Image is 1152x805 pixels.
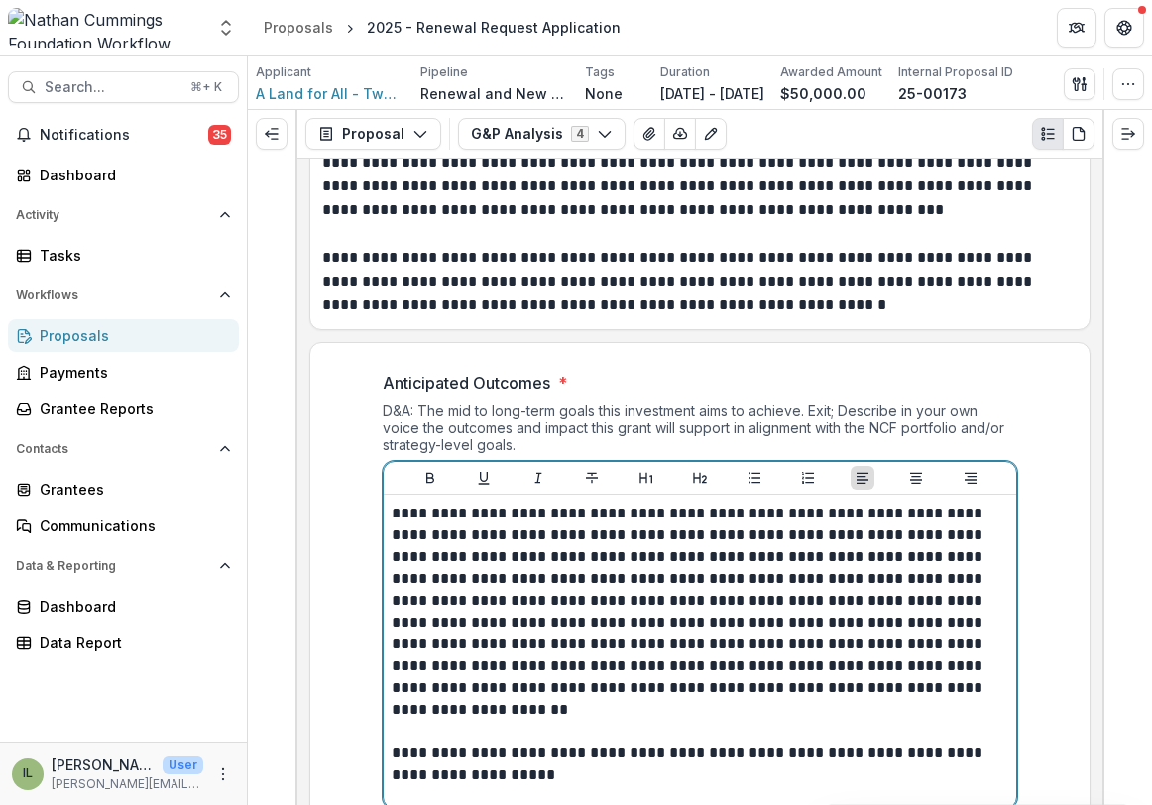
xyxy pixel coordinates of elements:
[52,775,203,793] p: [PERSON_NAME][EMAIL_ADDRESS][PERSON_NAME][DOMAIN_NAME]
[660,83,764,104] p: [DATE] - [DATE]
[8,356,239,389] a: Payments
[256,13,629,42] nav: breadcrumb
[16,288,211,302] span: Workflows
[52,754,155,775] p: [PERSON_NAME]
[743,466,766,490] button: Bullet List
[16,442,211,456] span: Contacts
[8,433,239,465] button: Open Contacts
[40,516,223,536] div: Communications
[959,466,982,490] button: Align Right
[40,325,223,346] div: Proposals
[383,371,550,395] p: Anticipated Outcomes
[1104,8,1144,48] button: Get Help
[264,17,333,38] div: Proposals
[780,83,866,104] p: $50,000.00
[695,118,727,150] button: Edit as form
[1032,118,1064,150] button: Plaintext view
[904,466,928,490] button: Align Center
[526,466,550,490] button: Italicize
[8,627,239,659] a: Data Report
[585,63,615,81] p: Tags
[40,362,223,383] div: Payments
[420,83,569,104] p: Renewal and New Grants Pipeline
[796,466,820,490] button: Ordered List
[8,71,239,103] button: Search...
[305,118,441,150] button: Proposal
[8,319,239,352] a: Proposals
[16,208,211,222] span: Activity
[851,466,874,490] button: Align Left
[8,8,204,48] img: Nathan Cummings Foundation Workflow Sandbox logo
[660,63,710,81] p: Duration
[8,280,239,311] button: Open Workflows
[8,590,239,623] a: Dashboard
[1063,118,1094,150] button: PDF view
[8,393,239,425] a: Grantee Reports
[256,118,288,150] button: Expand left
[40,245,223,266] div: Tasks
[898,63,1013,81] p: Internal Proposal ID
[8,473,239,506] a: Grantees
[211,762,235,786] button: More
[256,13,341,42] a: Proposals
[40,165,223,185] div: Dashboard
[383,402,1017,461] div: D&A: The mid to long-term goals this investment aims to achieve. Exit; Describe in your own voice...
[898,83,967,104] p: 25-00173
[472,466,496,490] button: Underline
[1112,118,1144,150] button: Expand right
[580,466,604,490] button: Strike
[186,76,226,98] div: ⌘ + K
[40,399,223,419] div: Grantee Reports
[40,127,208,144] span: Notifications
[634,466,658,490] button: Heading 1
[8,510,239,542] a: Communications
[688,466,712,490] button: Heading 2
[16,559,211,573] span: Data & Reporting
[40,479,223,500] div: Grantees
[634,118,665,150] button: View Attached Files
[256,63,311,81] p: Applicant
[367,17,621,38] div: 2025 - Renewal Request Application
[1057,8,1096,48] button: Partners
[8,159,239,191] a: Dashboard
[45,79,178,96] span: Search...
[8,239,239,272] a: Tasks
[458,118,626,150] button: G&P Analysis4
[8,199,239,231] button: Open Activity
[163,756,203,774] p: User
[780,63,882,81] p: Awarded Amount
[418,466,442,490] button: Bold
[23,767,33,780] div: Isaac Luria
[585,83,623,104] p: None
[40,596,223,617] div: Dashboard
[256,83,404,104] a: A Land for All - Two States One Homeland
[8,119,239,151] button: Notifications35
[208,125,231,145] span: 35
[420,63,468,81] p: Pipeline
[8,550,239,582] button: Open Data & Reporting
[212,8,240,48] button: Open entity switcher
[40,632,223,653] div: Data Report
